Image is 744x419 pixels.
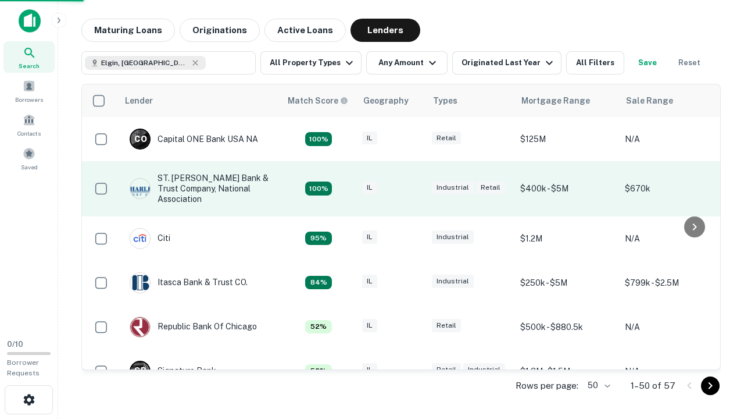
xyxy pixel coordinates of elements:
button: Originated Last Year [452,51,561,74]
td: $799k - $2.5M [619,261,724,305]
div: IL [362,275,377,288]
div: Capitalize uses an advanced AI algorithm to match your search with the best lender. The match sco... [288,94,348,107]
div: Capitalize uses an advanced AI algorithm to match your search with the best lender. The match sco... [305,132,332,146]
div: IL [362,319,377,332]
p: C O [134,133,146,145]
div: Retail [432,363,461,377]
div: Republic Bank Of Chicago [130,317,257,338]
td: $670k [619,161,724,216]
span: Elgin, [GEOGRAPHIC_DATA], [GEOGRAPHIC_DATA] [101,58,188,68]
p: Rows per page: [516,379,578,393]
div: Retail [432,132,461,145]
div: Mortgage Range [521,94,590,108]
button: All Filters [566,51,624,74]
th: Lender [118,84,281,117]
div: Citi [130,228,170,249]
div: IL [362,230,377,244]
td: $125M [514,117,619,161]
div: Industrial [432,181,474,194]
a: Saved [3,143,55,174]
div: Capitalize uses an advanced AI algorithm to match your search with the best lender. The match sco... [305,364,332,378]
p: 1–50 of 57 [631,379,675,393]
button: Reset [671,51,708,74]
span: Contacts [17,129,41,138]
th: Sale Range [619,84,724,117]
div: 50 [583,377,612,394]
button: Go to next page [701,377,720,395]
a: Borrowers [3,75,55,106]
button: Active Loans [264,19,346,42]
div: Signature Bank [130,361,216,382]
td: N/A [619,216,724,261]
button: Originations [180,19,260,42]
th: Mortgage Range [514,84,619,117]
a: Contacts [3,109,55,140]
span: Borrower Requests [7,358,40,377]
img: capitalize-icon.png [19,9,41,33]
p: S B [134,365,146,377]
td: $1.3M - $1.5M [514,349,619,393]
td: $500k - $880.5k [514,305,619,349]
div: Capital ONE Bank USA NA [130,129,258,150]
div: Capitalize uses an advanced AI algorithm to match your search with the best lender. The match sco... [305,276,332,290]
td: N/A [619,117,724,161]
div: Retail [432,319,461,332]
button: All Property Types [260,51,362,74]
div: Capitalize uses an advanced AI algorithm to match your search with the best lender. The match sco... [305,232,332,246]
div: Capitalize uses an advanced AI algorithm to match your search with the best lender. The match sco... [305,320,332,334]
th: Geography [356,84,426,117]
iframe: Chat Widget [686,326,744,382]
th: Capitalize uses an advanced AI algorithm to match your search with the best lender. The match sco... [281,84,356,117]
div: Industrial [432,230,474,244]
td: $250k - $5M [514,261,619,305]
div: Itasca Bank & Trust CO. [130,272,248,293]
div: Industrial [463,363,505,377]
div: ST. [PERSON_NAME] Bank & Trust Company, National Association [130,173,269,205]
button: Save your search to get updates of matches that match your search criteria. [629,51,666,74]
img: picture [130,317,150,337]
td: N/A [619,305,724,349]
h6: Match Score [288,94,346,107]
span: 0 / 10 [7,340,23,349]
div: IL [362,363,377,377]
div: Lender [125,94,153,108]
img: picture [130,229,150,248]
div: Retail [476,181,505,194]
th: Types [426,84,514,117]
div: Sale Range [626,94,673,108]
td: N/A [619,349,724,393]
button: Lenders [350,19,420,42]
div: Geography [363,94,409,108]
span: Borrowers [15,95,43,104]
td: $400k - $5M [514,161,619,216]
a: Search [3,41,55,73]
div: IL [362,181,377,194]
button: Any Amount [366,51,448,74]
div: IL [362,132,377,145]
td: $1.2M [514,216,619,261]
span: Search [19,61,40,70]
button: Maturing Loans [81,19,175,42]
div: Capitalize uses an advanced AI algorithm to match your search with the best lender. The match sco... [305,182,332,196]
img: picture [130,273,150,293]
div: Industrial [432,275,474,288]
img: picture [130,179,150,198]
div: Originated Last Year [462,56,556,70]
div: Types [433,94,457,108]
span: Saved [21,162,38,172]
